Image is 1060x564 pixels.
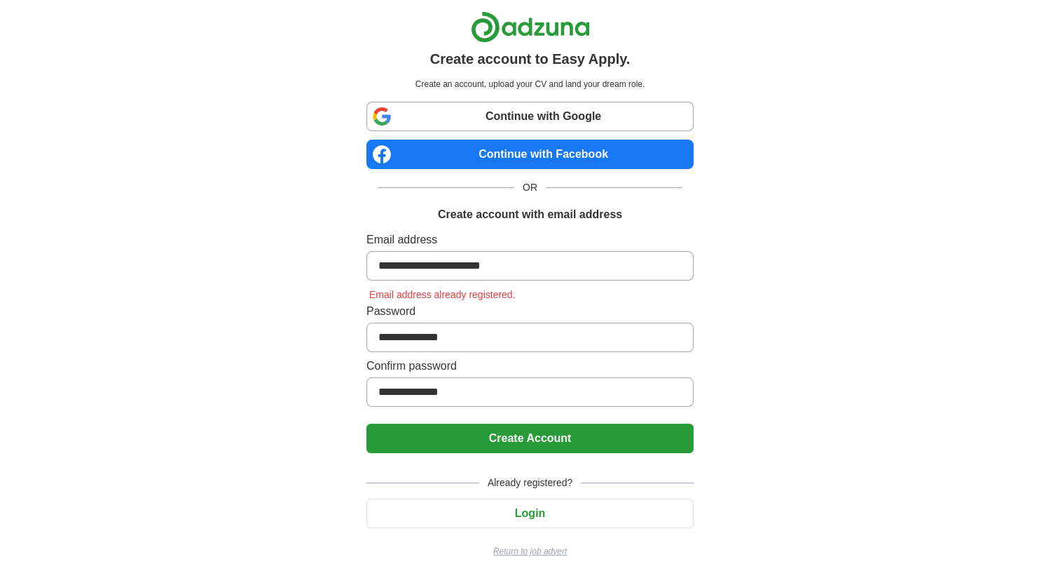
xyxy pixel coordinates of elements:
[366,231,694,248] label: Email address
[366,289,518,300] span: Email address already registered.
[366,507,694,519] a: Login
[366,303,694,320] label: Password
[471,11,590,43] img: Adzuna logo
[366,358,694,375] label: Confirm password
[369,78,691,90] p: Create an account, upload your CV and land your dream role.
[479,476,581,490] span: Already registered?
[366,499,694,528] button: Login
[366,140,694,169] a: Continue with Facebook
[430,48,631,69] h1: Create account to Easy Apply.
[438,206,622,223] h1: Create account with email address
[514,180,546,195] span: OR
[366,424,694,453] button: Create Account
[366,102,694,131] a: Continue with Google
[366,545,694,558] a: Return to job advert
